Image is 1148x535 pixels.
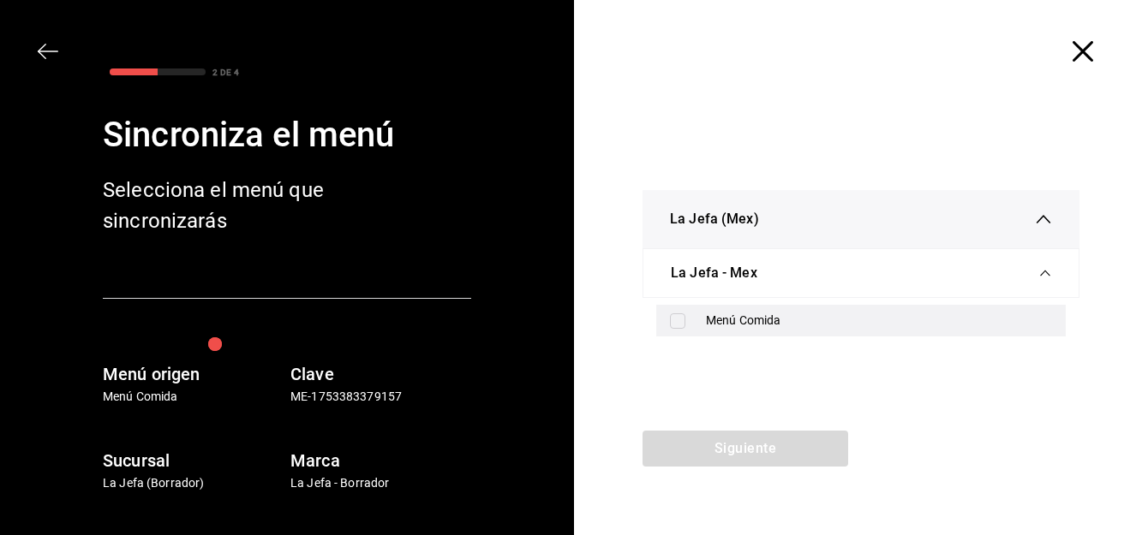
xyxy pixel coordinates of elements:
[212,66,239,79] div: 2 DE 4
[670,209,759,229] span: La Jefa (Mex)
[103,388,284,406] p: Menú Comida
[103,447,284,474] h6: Sucursal
[290,360,471,388] h6: Clave
[103,360,284,388] h6: Menú origen
[290,474,471,492] p: La Jefa - Borrador
[103,474,284,492] p: La Jefa (Borrador)
[290,388,471,406] p: ME-1753383379157
[706,312,1052,330] div: Menú Comida
[103,110,471,161] div: Sincroniza el menú
[671,263,757,283] span: La Jefa - Mex
[290,447,471,474] h6: Marca
[103,175,377,236] div: Selecciona el menú que sincronizarás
